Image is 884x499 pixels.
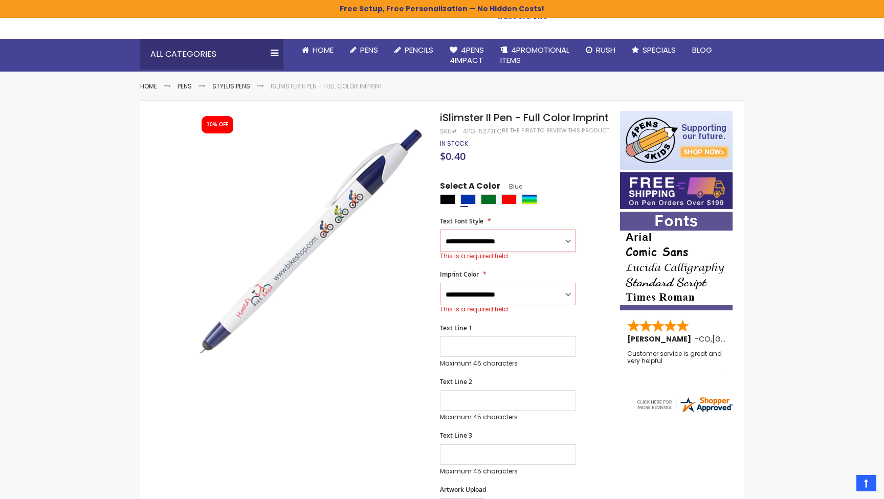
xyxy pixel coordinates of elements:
span: Pencils [405,44,433,55]
span: Specials [643,44,676,55]
span: 4PROMOTIONAL ITEMS [500,44,569,65]
div: Black [440,194,455,205]
span: [PERSON_NAME] [627,334,695,344]
span: In stock [440,139,468,148]
a: Top [856,475,876,491]
p: Maximum 45 characters [440,359,576,368]
div: Customer service is great and very helpful [627,350,726,372]
div: This is a required field. [440,252,576,260]
span: iSlimster II Pen - Full Color Imprint [440,110,609,125]
a: 4Pens4impact [441,39,492,72]
a: Rush [578,39,624,61]
span: Rush [596,44,615,55]
img: font-personalization-examples [620,212,733,310]
a: Home [140,82,157,90]
a: Pencils [386,39,441,61]
span: Home [313,44,334,55]
div: Assorted [522,194,537,205]
div: 4PG-5272FC [463,127,502,135]
div: This is a required field. [440,305,576,313]
a: Be the first to review this product [502,127,609,134]
a: Blog [684,39,720,61]
a: Home [294,39,342,61]
span: Pens [360,44,378,55]
span: 4Pens 4impact [450,44,484,65]
img: Free shipping on orders over $199 [620,172,733,209]
span: Text Line 2 [440,377,472,386]
span: Blog [692,44,712,55]
span: $0.40 [440,149,466,163]
strong: SKU [440,127,459,135]
div: 30% OFF [207,121,228,128]
p: Maximum 45 characters [440,467,576,475]
span: Text Line 3 [440,431,472,440]
a: Pens [342,39,386,61]
div: Red [501,194,517,205]
span: Imprint Color [440,270,479,279]
div: Availability [440,140,468,148]
img: islimster-ii---full-color-blue_1_1.jpg [192,126,426,359]
span: Text Font Style [440,217,483,225]
span: Blue [500,182,522,191]
div: Blue [460,194,476,205]
span: Artwork Upload [440,485,486,494]
a: Pens [178,82,192,90]
span: CO [699,334,711,344]
p: Maximum 45 characters [440,413,576,421]
img: 4pens.com widget logo [635,395,734,414]
span: Select A Color [440,180,500,194]
a: Specials [624,39,684,61]
a: 4pens.com certificate URL [635,407,734,416]
a: Stylus Pens [212,82,250,90]
span: - , [695,334,787,344]
span: Text Line 1 [440,324,472,332]
div: Green [481,194,496,205]
li: iSlimster II Pen - Full Color Imprint [271,82,383,90]
img: 4pens 4 kids [620,111,733,170]
span: [GEOGRAPHIC_DATA] [712,334,787,344]
a: 4PROMOTIONALITEMS [492,39,578,72]
div: All Categories [140,39,283,70]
